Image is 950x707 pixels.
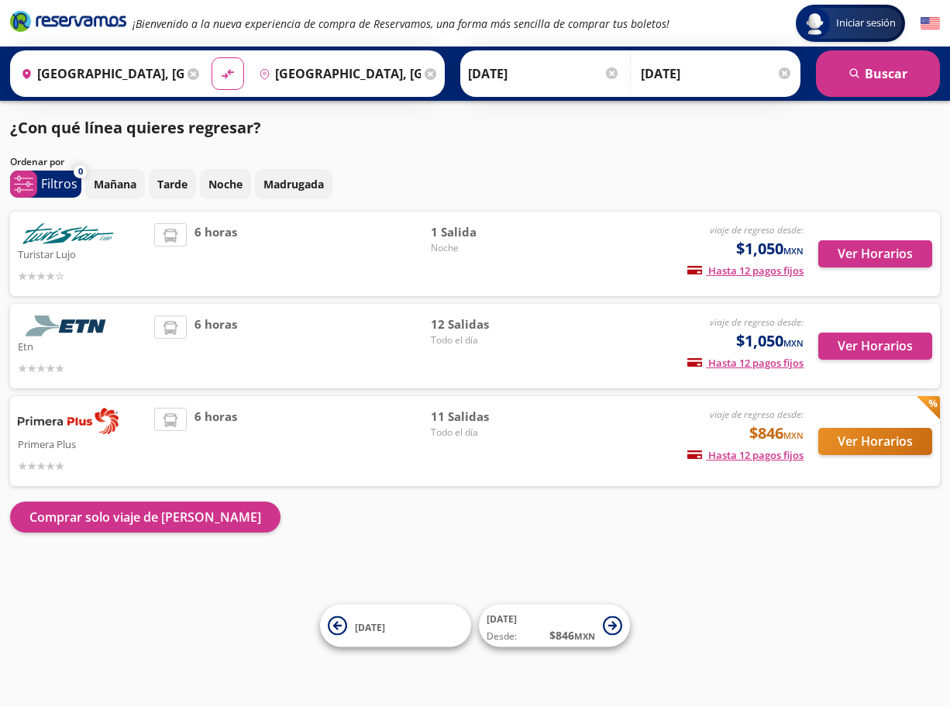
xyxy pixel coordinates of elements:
input: Opcional [641,54,793,93]
span: Noche [431,241,539,255]
img: Etn [18,316,119,336]
span: Hasta 12 pagos fijos [687,448,804,462]
span: $ 846 [549,627,595,643]
p: Tarde [157,176,188,192]
p: Etn [18,336,146,355]
span: 6 horas [194,223,237,285]
button: Noche [200,169,251,199]
button: Madrugada [255,169,332,199]
span: 0 [78,165,83,178]
span: Hasta 12 pagos fijos [687,264,804,278]
span: Desde: [487,629,517,643]
span: Todo el día [431,426,539,440]
p: Primera Plus [18,434,146,453]
input: Buscar Destino [253,54,422,93]
p: Mañana [94,176,136,192]
img: Primera Plus [18,408,119,434]
button: English [921,14,940,33]
button: [DATE]Desde:$846MXN [479,605,630,647]
span: 6 horas [194,408,237,474]
span: Iniciar sesión [830,16,902,31]
em: viaje de regreso desde: [710,408,804,421]
button: Comprar solo viaje de [PERSON_NAME] [10,502,281,533]
i: Brand Logo [10,9,126,33]
p: Noche [208,176,243,192]
span: [DATE] [487,612,517,626]
p: Turistar Lujo [18,244,146,263]
em: ¡Bienvenido a la nueva experiencia de compra de Reservamos, una forma más sencilla de comprar tus... [133,16,669,31]
small: MXN [783,337,804,349]
img: Turistar Lujo [18,223,119,244]
p: ¿Con qué línea quieres regresar? [10,116,261,140]
span: 11 Salidas [431,408,539,426]
span: [DATE] [355,620,385,633]
p: Filtros [41,174,77,193]
button: Ver Horarios [818,428,932,455]
span: 1 Salida [431,223,539,241]
button: Ver Horarios [818,240,932,267]
p: Madrugada [263,176,324,192]
span: 12 Salidas [431,316,539,333]
button: Mañana [85,169,145,199]
input: Elegir Fecha [468,54,620,93]
span: $1,050 [736,237,804,260]
p: Ordenar por [10,155,64,169]
span: 6 horas [194,316,237,377]
small: MXN [574,630,595,642]
span: $846 [749,422,804,445]
button: [DATE] [320,605,471,647]
button: Tarde [149,169,196,199]
input: Buscar Origen [15,54,184,93]
em: viaje de regreso desde: [710,316,804,329]
small: MXN [783,429,804,441]
span: Hasta 12 pagos fijos [687,356,804,370]
button: Buscar [816,50,940,97]
button: Ver Horarios [818,333,932,360]
span: Todo el día [431,333,539,347]
button: 0Filtros [10,171,81,198]
small: MXN [783,245,804,257]
em: viaje de regreso desde: [710,223,804,236]
span: $1,050 [736,329,804,353]
a: Brand Logo [10,9,126,37]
